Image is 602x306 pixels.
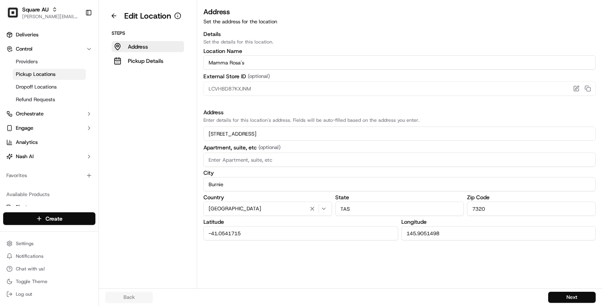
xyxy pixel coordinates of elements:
[16,240,34,247] span: Settings
[16,83,57,91] span: Dropoff Locations
[16,139,38,146] span: Analytics
[335,195,464,200] label: State
[6,6,19,19] img: Square AU
[16,204,27,211] span: Fleet
[13,69,86,80] a: Pickup Locations
[22,6,49,13] button: Square AU
[112,41,184,52] button: Address
[16,153,34,160] span: Nash AI
[401,226,596,240] input: Enter Longitude
[16,45,32,53] span: Control
[203,6,596,17] h3: Address
[248,73,270,80] span: (optional)
[13,81,86,93] a: Dropoff Locations
[335,202,464,216] input: Enter State
[401,219,596,225] label: Longitude
[258,144,281,151] span: (optional)
[16,71,55,78] span: Pickup Locations
[3,263,95,274] button: Chat with us!
[128,57,163,65] p: Pickup Details
[16,278,47,285] span: Toggle Theme
[3,3,82,22] button: Square AUSquare AU[PERSON_NAME][EMAIL_ADDRESS][DOMAIN_NAME]
[203,170,596,176] label: City
[3,188,95,201] div: Available Products
[16,266,45,272] span: Chat with us!
[209,205,261,212] span: [GEOGRAPHIC_DATA]
[203,153,596,167] input: Enter Apartment, suite, etc
[203,144,596,151] label: Apartment, suite, etc
[203,39,596,45] p: Set the details for this location.
[16,96,55,103] span: Refund Requests
[203,18,596,25] p: Set the address for the location
[16,110,44,117] span: Orchestrate
[203,81,596,96] input: Enter External Store ID
[112,55,184,66] button: Pickup Details
[203,48,596,54] label: Location Name
[3,276,95,287] button: Toggle Theme
[3,150,95,163] button: Nash AI
[16,253,44,259] span: Notifications
[203,226,398,240] input: Enter Latitude
[3,289,95,300] button: Log out
[203,108,596,116] h3: Address
[3,251,95,262] button: Notifications
[548,292,596,303] button: Next
[124,10,171,21] h1: Edit Location
[3,238,95,249] button: Settings
[203,219,398,225] label: Latitude
[13,94,86,105] a: Refund Requests
[16,125,33,132] span: Engage
[203,127,596,141] input: Enter address
[16,58,38,65] span: Providers
[128,43,148,51] p: Address
[46,215,63,223] span: Create
[203,55,596,70] input: Location name
[16,31,38,38] span: Deliveries
[13,56,86,67] a: Providers
[112,30,184,36] p: Steps
[3,201,95,213] button: Fleet
[3,122,95,134] button: Engage
[3,212,95,225] button: Create
[6,204,92,211] a: Fleet
[3,169,95,182] div: Favorites
[3,136,95,149] a: Analytics
[203,177,596,191] input: Enter City
[203,30,596,38] h3: Details
[467,195,596,200] label: Zip Code
[16,291,32,297] span: Log out
[467,202,596,216] input: Enter Zip Code
[203,195,332,200] label: Country
[203,117,596,123] p: Enter details for this location's address. Fields will be auto-filled based on the address you en...
[203,73,596,80] label: External Store ID
[203,202,332,216] button: [GEOGRAPHIC_DATA]
[3,108,95,120] button: Orchestrate
[3,28,95,41] a: Deliveries
[22,13,79,20] button: [PERSON_NAME][EMAIL_ADDRESS][DOMAIN_NAME]
[3,43,95,55] button: Control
